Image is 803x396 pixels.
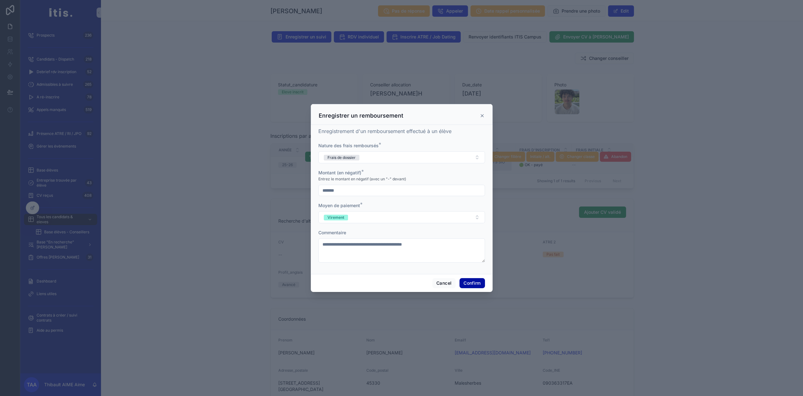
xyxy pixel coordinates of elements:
[319,112,403,119] h3: Enregistrer un remboursement
[318,143,379,148] span: Nature des frais remboursés
[328,215,344,220] div: Virement
[328,155,356,160] div: Frais de dossier
[318,211,485,223] button: Select Button
[318,128,452,134] span: Enregistrement d'un remboursement effectué à un élève
[318,230,346,235] span: Commentaire
[318,203,360,208] span: Moyen de paiement
[459,278,485,288] button: Confirm
[318,177,406,182] span: Entrez le montant en négatif (avec un "-" devant)
[318,151,485,163] button: Select Button
[318,170,361,175] span: Montant (en négatif)
[432,278,456,288] button: Cancel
